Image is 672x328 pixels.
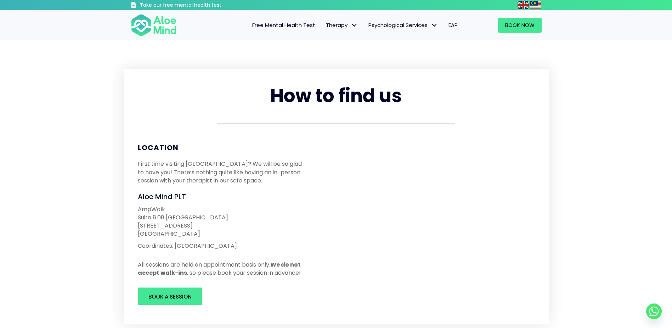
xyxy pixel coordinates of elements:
span: Aloe Mind PLT [138,192,186,202]
span: Psychological Services: submenu [429,20,440,31]
a: English [518,1,530,9]
span: Free Mental Health Test [252,21,315,29]
strong: We do not accept walk-ins [138,261,301,277]
img: Aloe mind Logo [131,13,177,37]
span: EAP [448,21,458,29]
nav: Menu [186,18,463,33]
span: Therapy: submenu [349,20,360,31]
img: ms [530,1,541,9]
span: Book A Session [148,293,192,300]
p: All sessions are held on appointment basis only. , so please book your session in advance! [138,261,307,277]
span: Psychological Services [368,21,438,29]
span: Therapy [326,21,358,29]
p: AmpWalk Suite 8.08 [GEOGRAPHIC_DATA] [STREET_ADDRESS] [GEOGRAPHIC_DATA] [138,205,307,238]
a: TherapyTherapy: submenu [321,18,363,33]
span: Book Now [505,21,535,29]
a: Take our free mental health test [131,2,259,10]
p: First time visiting [GEOGRAPHIC_DATA]? We will be so glad to have you! There’s nothing quite like... [138,160,307,185]
a: Book Now [498,18,542,33]
a: Whatsapp [646,304,662,319]
p: Coordinates: [GEOGRAPHIC_DATA] [138,242,307,250]
a: Psychological ServicesPsychological Services: submenu [363,18,443,33]
h3: Take our free mental health test [140,2,259,9]
a: Malay [530,1,542,9]
span: Location [138,143,179,153]
img: en [518,1,529,9]
a: Book A Session [138,288,202,305]
span: How to find us [270,83,402,109]
a: EAP [443,18,463,33]
a: Free Mental Health Test [247,18,321,33]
